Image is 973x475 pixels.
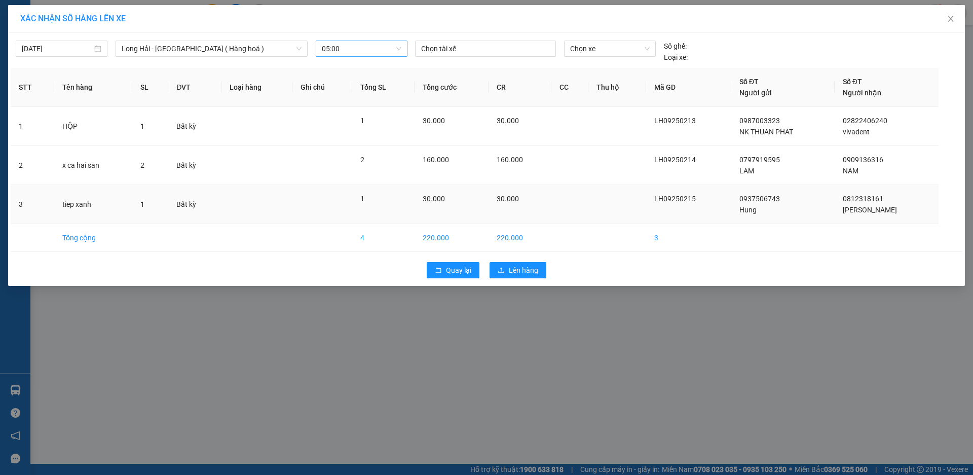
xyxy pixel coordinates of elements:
[739,156,780,164] span: 0797919595
[296,46,302,52] span: down
[54,68,133,107] th: Tên hàng
[168,185,221,224] td: Bất kỳ
[739,206,757,214] span: Hung
[947,15,955,23] span: close
[122,41,302,56] span: Long Hải - Sài Gòn ( Hàng hoá )
[427,262,479,278] button: rollbackQuay lại
[498,267,505,275] span: upload
[435,267,442,275] span: rollback
[739,89,772,97] span: Người gửi
[843,117,887,125] span: 02822406240
[132,68,168,107] th: SL
[140,161,144,169] span: 2
[490,262,546,278] button: uploadLên hàng
[415,68,489,107] th: Tổng cước
[221,68,292,107] th: Loại hàng
[664,52,688,63] span: Loại xe:
[654,156,696,164] span: LH09250214
[140,122,144,130] span: 1
[168,68,221,107] th: ĐVT
[509,265,538,276] span: Lên hàng
[22,43,92,54] input: 12/09/2025
[87,21,168,33] div: [PERSON_NAME]
[9,9,80,21] div: Long Hải
[843,78,862,86] span: Số ĐT
[654,195,696,203] span: LH09250215
[497,117,519,125] span: 30.000
[8,65,81,78] div: 30.000
[168,146,221,185] td: Bất kỳ
[654,117,696,125] span: LH09250213
[739,78,759,86] span: Số ĐT
[646,224,731,252] td: 3
[739,117,780,125] span: 0987003323
[11,107,54,146] td: 1
[87,10,111,20] span: Nhận:
[9,47,80,59] div: LONG HAI
[168,107,221,146] td: Bất kỳ
[140,200,144,208] span: 1
[489,224,551,252] td: 220.000
[423,195,445,203] span: 30.000
[497,195,519,203] span: 30.000
[360,156,364,164] span: 2
[54,146,133,185] td: x ca hai san
[20,14,126,23] span: XÁC NHẬN SỐ HÀNG LÊN XE
[322,41,401,56] span: 05:00
[446,265,471,276] span: Quay lại
[937,5,965,33] button: Close
[423,156,449,164] span: 160.000
[11,68,54,107] th: STT
[423,117,445,125] span: 30.000
[843,156,883,164] span: 0909136316
[588,68,646,107] th: Thu hộ
[352,224,414,252] td: 4
[8,66,17,77] span: R :
[497,156,523,164] span: 160.000
[54,185,133,224] td: tiep xanh
[664,41,687,52] span: Số ghế:
[11,146,54,185] td: 2
[9,33,80,47] div: 0937506743
[360,117,364,125] span: 1
[11,185,54,224] td: 3
[843,128,870,136] span: vivadent
[570,41,649,56] span: Chọn xe
[646,68,731,107] th: Mã GD
[843,167,858,175] span: NAM
[843,206,897,214] span: [PERSON_NAME]
[489,68,551,107] th: CR
[360,195,364,203] span: 1
[739,195,780,203] span: 0937506743
[54,224,133,252] td: Tổng cộng
[843,89,881,97] span: Người nhận
[87,9,168,21] div: 93 NTB Q1
[9,10,24,20] span: Gửi:
[54,107,133,146] td: HỘP
[292,68,352,107] th: Ghi chú
[9,21,80,33] div: Hung
[551,68,589,107] th: CC
[415,224,489,252] td: 220.000
[87,33,168,47] div: 0812318161
[843,195,883,203] span: 0812318161
[739,167,754,175] span: LAM
[739,128,793,136] span: NK THUAN PHAT
[352,68,414,107] th: Tổng SL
